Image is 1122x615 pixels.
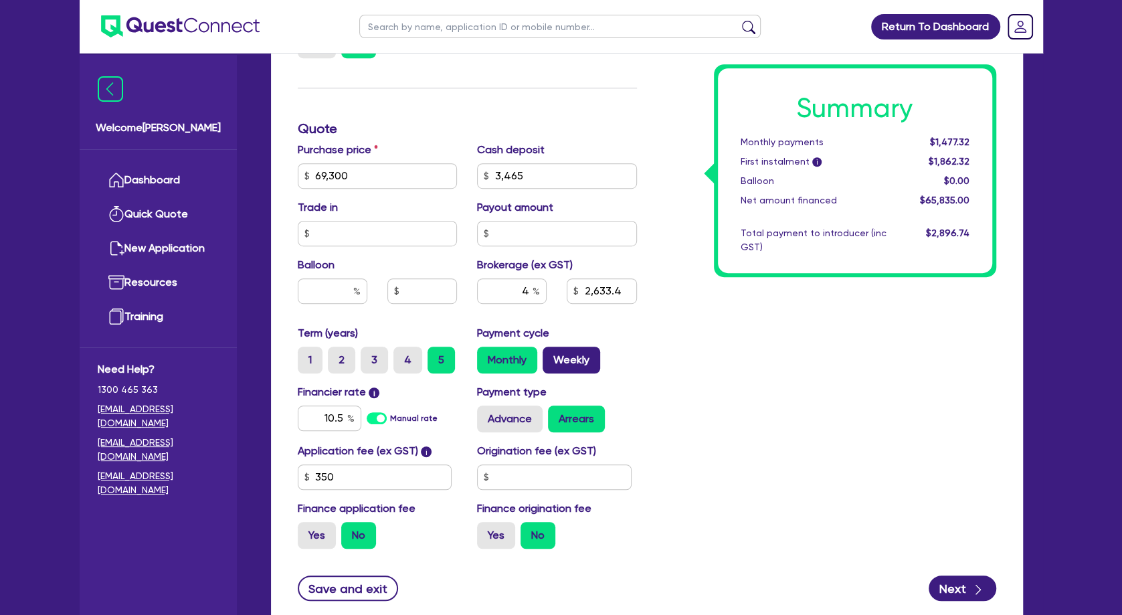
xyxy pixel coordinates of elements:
label: Manual rate [390,412,438,424]
span: 1300 465 363 [98,383,219,397]
a: Dashboard [98,163,219,197]
a: [EMAIL_ADDRESS][DOMAIN_NAME] [98,469,219,497]
a: [EMAIL_ADDRESS][DOMAIN_NAME] [98,402,219,430]
label: Trade in [298,199,338,215]
a: Training [98,300,219,334]
div: Net amount financed [731,193,897,207]
label: Advance [477,406,543,432]
label: Purchase price [298,142,378,158]
span: $65,835.00 [919,195,969,205]
span: i [369,387,379,398]
div: First instalment [731,155,897,169]
h1: Summary [741,92,969,124]
label: Origination fee (ex GST) [477,443,596,459]
label: No [521,522,555,549]
img: training [108,309,124,325]
label: Brokerage (ex GST) [477,257,573,273]
div: Monthly payments [731,135,897,149]
span: Need Help? [98,361,219,377]
label: Finance origination fee [477,501,591,517]
label: 4 [393,347,422,373]
a: [EMAIL_ADDRESS][DOMAIN_NAME] [98,436,219,464]
img: quick-quote [108,206,124,222]
label: Weekly [543,347,600,373]
label: Payout amount [477,199,553,215]
button: Next [929,576,996,601]
label: 2 [328,347,355,373]
label: 3 [361,347,388,373]
h3: Quote [298,120,637,137]
a: New Application [98,232,219,266]
div: Balloon [731,174,897,188]
label: Arrears [548,406,605,432]
label: Yes [298,522,336,549]
span: Welcome [PERSON_NAME] [96,120,221,136]
input: Search by name, application ID or mobile number... [359,15,761,38]
label: Finance application fee [298,501,415,517]
label: Payment cycle [477,325,549,341]
a: Dropdown toggle [1003,9,1038,44]
a: Resources [98,266,219,300]
label: 1 [298,347,322,373]
label: Payment type [477,384,547,400]
label: Monthly [477,347,537,373]
span: i [812,158,822,167]
a: Quick Quote [98,197,219,232]
label: Cash deposit [477,142,545,158]
img: new-application [108,240,124,256]
img: quest-connect-logo-blue [101,15,260,37]
label: Term (years) [298,325,358,341]
a: Return To Dashboard [871,14,1000,39]
span: $1,477.32 [929,137,969,147]
label: No [341,522,376,549]
div: Total payment to introducer (inc GST) [731,226,897,254]
label: Yes [477,522,515,549]
img: icon-menu-close [98,76,123,102]
img: resources [108,274,124,290]
span: $2,896.74 [925,228,969,238]
label: Application fee (ex GST) [298,443,418,459]
label: Balloon [298,257,335,273]
button: Save and exit [298,576,399,601]
span: $1,862.32 [928,156,969,167]
label: Financier rate [298,384,380,400]
span: $0.00 [943,175,969,186]
span: i [421,446,432,457]
label: 5 [428,347,455,373]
